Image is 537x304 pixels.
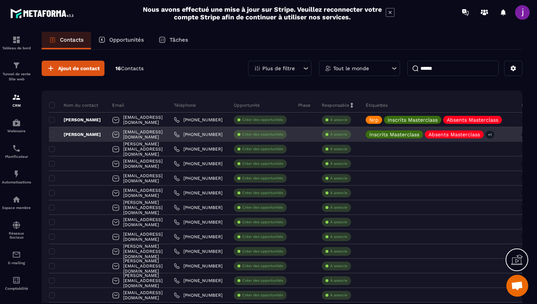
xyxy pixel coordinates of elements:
img: logo [10,7,76,20]
button: Ajout de contact [42,61,104,76]
p: Tableau de bord [2,46,31,50]
a: accountantaccountantComptabilité [2,270,31,296]
p: À associe [330,263,347,269]
p: À associe [330,278,347,283]
a: Tâches [151,32,195,49]
p: Contacts [60,37,84,43]
p: Nom du contact [49,102,98,108]
p: Absents Masterclass [447,117,498,122]
p: À associe [330,190,347,195]
p: Nrp [369,117,378,122]
a: [PHONE_NUMBER] [174,161,222,167]
p: À associe [330,220,347,225]
p: Créer des opportunités [242,176,283,181]
p: Créer des opportunités [242,278,283,283]
p: [PERSON_NAME] [49,117,101,123]
p: 16 [115,65,144,72]
img: formation [12,35,21,44]
a: [PHONE_NUMBER] [174,175,222,181]
p: Phase [298,102,311,108]
a: Opportunités [91,32,151,49]
h2: Nous avons effectué une mise à jour sur Stripe. Veuillez reconnecter votre compte Stripe afin de ... [142,5,382,21]
img: formation [12,61,21,70]
p: À associe [330,161,347,166]
a: automationsautomationsWebinaire [2,113,31,138]
p: Tout le monde [333,66,369,71]
p: Créer des opportunités [242,249,283,254]
p: À associe [330,117,347,122]
a: formationformationCRM [2,87,31,113]
img: email [12,250,21,259]
p: Opportunité [234,102,260,108]
p: Réseaux Sociaux [2,231,31,239]
p: Créer des opportunités [242,147,283,152]
p: Email [112,102,124,108]
a: automationsautomationsAutomatisations [2,164,31,190]
a: schedulerschedulerPlanificateur [2,138,31,164]
p: Créer des opportunités [242,161,283,166]
p: Opportunités [109,37,144,43]
p: Créer des opportunités [242,132,283,137]
img: formation [12,93,21,102]
p: Tâches [170,37,188,43]
p: Étiquettes [366,102,388,108]
p: Planificateur [2,155,31,159]
a: [PHONE_NUMBER] [174,278,222,284]
p: À associe [330,249,347,254]
span: Contacts [121,65,144,71]
p: Automatisations [2,180,31,184]
img: scheduler [12,144,21,153]
p: Créer des opportunités [242,205,283,210]
p: Créer des opportunités [242,263,283,269]
p: Créer des opportunités [242,293,283,298]
p: Responsable [322,102,349,108]
a: [PHONE_NUMBER] [174,117,222,123]
p: E-mailing [2,261,31,265]
a: [PHONE_NUMBER] [174,205,222,210]
a: [PHONE_NUMBER] [174,292,222,298]
div: Ouvrir le chat [506,275,528,297]
p: À associe [330,176,347,181]
a: Contacts [42,32,91,49]
a: formationformationTableau de bord [2,30,31,56]
p: +1 [485,131,494,138]
a: automationsautomationsEspace membre [2,190,31,215]
a: [PHONE_NUMBER] [174,234,222,240]
a: [PHONE_NUMBER] [174,263,222,269]
a: [PHONE_NUMBER] [174,132,222,137]
p: Créer des opportunités [242,234,283,239]
p: À associe [330,293,347,298]
p: Espace membre [2,206,31,210]
p: Webinaire [2,129,31,133]
p: Créer des opportunités [242,220,283,225]
a: [PHONE_NUMBER] [174,219,222,225]
img: automations [12,170,21,178]
p: Liste [522,102,532,108]
p: Créer des opportunités [242,117,283,122]
a: [PHONE_NUMBER] [174,190,222,196]
p: Absents Masterclass [429,132,480,137]
p: Comptabilité [2,286,31,290]
p: [PERSON_NAME] [49,132,101,137]
p: Créer des opportunités [242,190,283,195]
a: social-networksocial-networkRéseaux Sociaux [2,215,31,245]
img: social-network [12,221,21,229]
p: Téléphone [174,102,196,108]
img: automations [12,195,21,204]
img: automations [12,118,21,127]
p: À associe [330,205,347,210]
a: [PHONE_NUMBER] [174,248,222,254]
img: accountant [12,276,21,285]
a: formationformationTunnel de vente Site web [2,56,31,87]
p: Tunnel de vente Site web [2,72,31,82]
span: Ajout de contact [58,65,100,72]
a: emailemailE-mailing [2,245,31,270]
p: À associe [330,147,347,152]
p: À associe [330,132,347,137]
p: Inscrits Masterclass [388,117,438,122]
p: Inscrits Masterclass [369,132,419,137]
p: CRM [2,103,31,107]
p: Plus de filtre [262,66,295,71]
p: À associe [330,234,347,239]
a: [PHONE_NUMBER] [174,146,222,152]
